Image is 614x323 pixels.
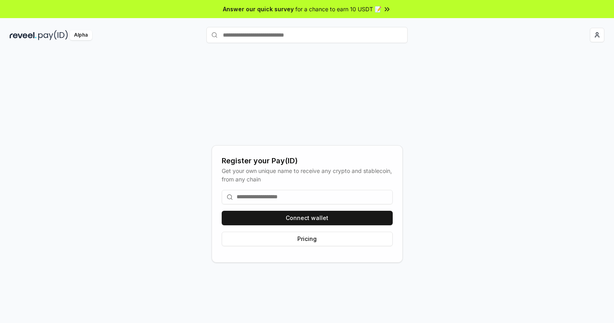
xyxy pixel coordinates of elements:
div: Register your Pay(ID) [222,155,393,167]
img: reveel_dark [10,30,37,40]
button: Pricing [222,232,393,246]
span: Answer our quick survey [223,5,294,13]
div: Alpha [70,30,92,40]
span: for a chance to earn 10 USDT 📝 [295,5,381,13]
div: Get your own unique name to receive any crypto and stablecoin, from any chain [222,167,393,183]
img: pay_id [38,30,68,40]
button: Connect wallet [222,211,393,225]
